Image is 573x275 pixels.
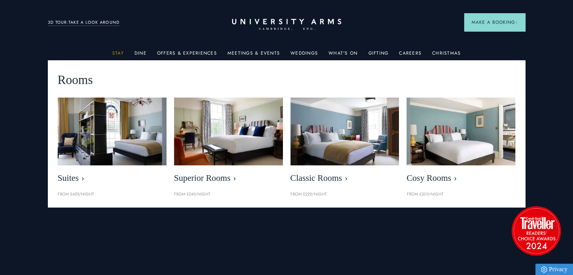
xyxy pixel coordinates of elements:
a: image-5bdf0f703dacc765be5ca7f9d527278f30b65e65-400x250-jpg Superior Rooms [174,98,283,187]
span: Cosy Rooms [406,173,515,183]
img: Privacy [541,266,547,273]
a: Home [232,19,341,31]
img: image-0c4e569bfe2498b75de12d7d88bf10a1f5f839d4-400x250-jpg [406,98,515,166]
img: image-21e87f5add22128270780cf7737b92e839d7d65d-400x250-jpg [58,98,167,166]
a: image-21e87f5add22128270780cf7737b92e839d7d65d-400x250-jpg Suites [58,98,167,187]
span: Make a Booking [472,19,518,26]
a: Privacy [535,264,573,275]
img: image-7eccef6fe4fe90343db89eb79f703814c40db8b4-400x250-jpg [290,98,399,166]
a: Careers [399,50,422,60]
a: Stay [112,50,124,60]
a: 3D TOUR:TAKE A LOOK AROUND [48,19,120,26]
span: Suites [58,173,167,183]
p: From £209/night [406,191,515,198]
a: image-7eccef6fe4fe90343db89eb79f703814c40db8b4-400x250-jpg Classic Rooms [290,98,399,187]
p: From £229/night [290,191,399,198]
span: Superior Rooms [174,173,283,183]
a: Meetings & Events [228,50,280,60]
img: image-5bdf0f703dacc765be5ca7f9d527278f30b65e65-400x250-jpg [174,98,283,166]
a: image-0c4e569bfe2498b75de12d7d88bf10a1f5f839d4-400x250-jpg Cosy Rooms [406,98,515,187]
span: Classic Rooms [290,173,399,183]
p: From £459/night [58,191,167,198]
a: Christmas [432,50,461,60]
a: Dine [134,50,147,60]
a: Weddings [290,50,318,60]
p: From £249/night [174,191,283,198]
button: Make a BookingArrow icon [464,13,525,31]
img: Arrow icon [515,21,518,24]
a: What's On [329,50,358,60]
a: Gifting [368,50,388,60]
span: Rooms [58,70,93,90]
img: image-2524eff8f0c5d55edbf694693304c4387916dea5-1501x1501-png [508,202,564,259]
a: Offers & Experiences [157,50,217,60]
